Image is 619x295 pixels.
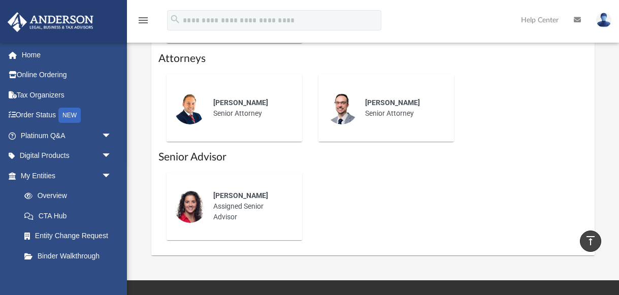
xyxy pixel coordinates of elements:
[213,99,268,107] span: [PERSON_NAME]
[137,19,149,26] a: menu
[7,85,127,105] a: Tax Organizers
[158,51,587,66] h1: Attorneys
[358,90,447,126] div: Senior Attorney
[102,166,122,186] span: arrow_drop_down
[14,206,127,226] a: CTA Hub
[14,246,127,266] a: Binder Walkthrough
[206,90,295,126] div: Senior Attorney
[7,65,127,85] a: Online Ordering
[158,150,587,165] h1: Senior Advisor
[206,183,295,230] div: Assigned Senior Advisor
[102,125,122,146] span: arrow_drop_down
[596,13,611,27] img: User Pic
[7,45,127,65] a: Home
[213,191,268,200] span: [PERSON_NAME]
[170,14,181,25] i: search
[102,146,122,167] span: arrow_drop_down
[174,190,206,223] img: thumbnail
[7,166,127,186] a: My Entitiesarrow_drop_down
[7,125,127,146] a: Platinum Q&Aarrow_drop_down
[137,14,149,26] i: menu
[5,12,96,32] img: Anderson Advisors Platinum Portal
[14,226,127,246] a: Entity Change Request
[365,99,420,107] span: [PERSON_NAME]
[325,92,358,124] img: thumbnail
[7,105,127,126] a: Order StatusNEW
[7,146,127,166] a: Digital Productsarrow_drop_down
[174,92,206,124] img: thumbnail
[584,235,597,247] i: vertical_align_top
[58,108,81,123] div: NEW
[14,186,127,206] a: Overview
[580,231,601,252] a: vertical_align_top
